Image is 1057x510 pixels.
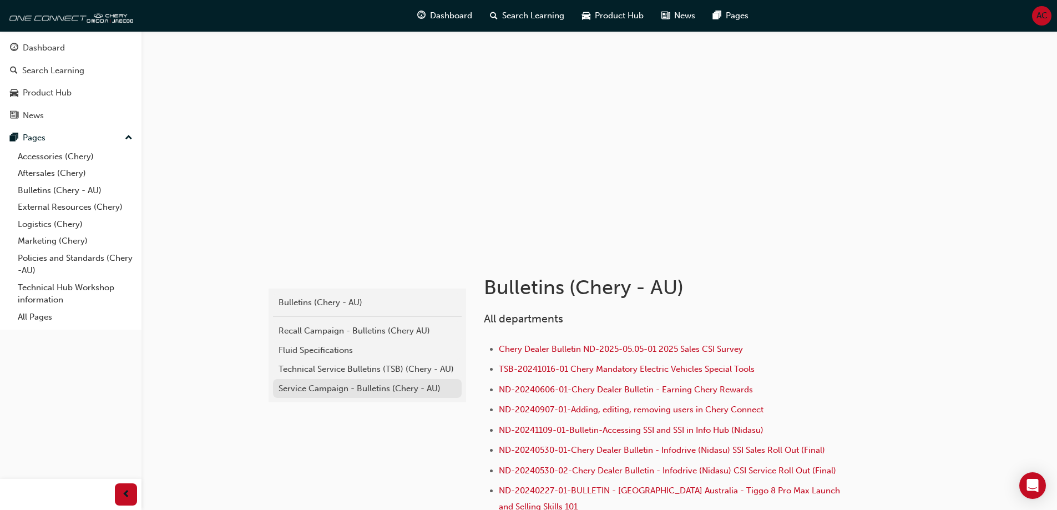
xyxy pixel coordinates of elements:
[4,105,137,126] a: News
[6,4,133,27] img: oneconnect
[499,344,743,354] a: Chery Dealer Bulletin ND-2025-05.05-01 2025 Sales CSI Survey
[13,279,137,309] a: Technical Hub Workshop information
[273,293,462,312] a: Bulletins (Chery - AU)
[653,4,704,27] a: news-iconNews
[499,364,755,374] a: TSB-20241016-01 Chery Mandatory Electric Vehicles Special Tools
[273,341,462,360] a: Fluid Specifications
[13,250,137,279] a: Policies and Standards (Chery -AU)
[23,109,44,122] div: News
[499,445,825,455] a: ND-20240530-01-Chery Dealer Bulletin - Infodrive (Nidasu) SSI Sales Roll Out (Final)
[279,325,456,337] div: Recall Campaign - Bulletins (Chery AU)
[4,60,137,81] a: Search Learning
[279,344,456,357] div: Fluid Specifications
[13,182,137,199] a: Bulletins (Chery - AU)
[417,9,426,23] span: guage-icon
[13,199,137,216] a: External Resources (Chery)
[499,405,763,415] a: ND-20240907-01-Adding, editing, removing users in Chery Connect
[661,9,670,23] span: news-icon
[713,9,721,23] span: pages-icon
[499,425,763,435] a: ND-20241109-01-Bulletin-Accessing SSI and SSI in Info Hub (Nidasu)
[484,275,848,300] h1: Bulletins (Chery - AU)
[22,64,84,77] div: Search Learning
[23,42,65,54] div: Dashboard
[484,312,563,325] span: All departments
[595,9,644,22] span: Product Hub
[125,131,133,145] span: up-icon
[4,83,137,103] a: Product Hub
[1019,472,1046,499] div: Open Intercom Messenger
[674,9,695,22] span: News
[502,9,564,22] span: Search Learning
[4,38,137,58] a: Dashboard
[13,216,137,233] a: Logistics (Chery)
[13,309,137,326] a: All Pages
[10,88,18,98] span: car-icon
[408,4,481,27] a: guage-iconDashboard
[499,466,836,476] a: ND-20240530-02-Chery Dealer Bulletin - Infodrive (Nidasu) CSI Service Roll Out (Final)
[582,9,590,23] span: car-icon
[10,43,18,53] span: guage-icon
[573,4,653,27] a: car-iconProduct Hub
[279,382,456,395] div: Service Campaign - Bulletins (Chery - AU)
[273,379,462,398] a: Service Campaign - Bulletins (Chery - AU)
[1032,6,1051,26] button: AC
[279,296,456,309] div: Bulletins (Chery - AU)
[10,111,18,121] span: news-icon
[10,133,18,143] span: pages-icon
[23,87,72,99] div: Product Hub
[273,321,462,341] a: Recall Campaign - Bulletins (Chery AU)
[279,363,456,376] div: Technical Service Bulletins (TSB) (Chery - AU)
[430,9,472,22] span: Dashboard
[13,233,137,250] a: Marketing (Chery)
[13,165,137,182] a: Aftersales (Chery)
[704,4,757,27] a: pages-iconPages
[4,36,137,128] button: DashboardSearch LearningProduct HubNews
[499,385,753,395] a: ND-20240606-01-Chery Dealer Bulletin - Earning Chery Rewards
[122,488,130,502] span: prev-icon
[10,66,18,76] span: search-icon
[1036,9,1048,22] span: AC
[490,9,498,23] span: search-icon
[13,148,137,165] a: Accessories (Chery)
[4,128,137,148] button: Pages
[481,4,573,27] a: search-iconSearch Learning
[23,132,45,144] div: Pages
[273,360,462,379] a: Technical Service Bulletins (TSB) (Chery - AU)
[726,9,749,22] span: Pages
